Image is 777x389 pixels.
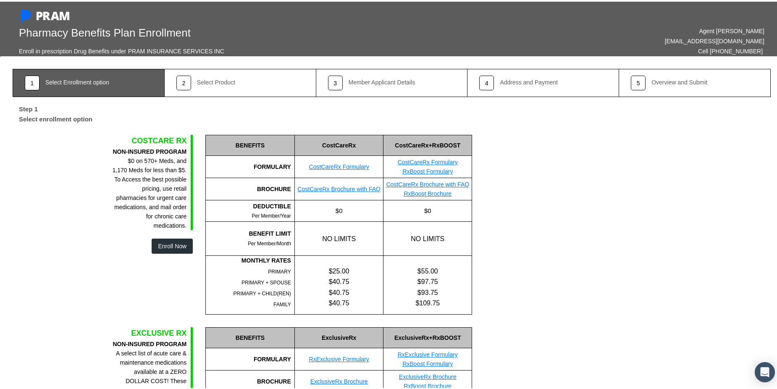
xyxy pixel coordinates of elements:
a: RxExclusive Formulary [309,354,369,361]
div: Address and Payment [500,78,558,84]
div: $97.75 [383,275,472,285]
div: NO LIMITS [294,220,383,254]
div: COSTCARE RX [113,133,187,145]
b: NON-INSURED PROGRAM [113,339,186,346]
div: Open Intercom Messenger [755,360,775,381]
label: Step 1 [13,100,44,113]
div: Agent [PERSON_NAME] [398,24,765,34]
div: BROCHURE [205,176,294,199]
div: CostCareRx+RxBOOST [383,133,472,154]
div: 2 [176,74,191,89]
a: RxBoost Brochure [404,189,451,195]
div: $109.75 [383,296,472,307]
div: FORMULARY [205,347,294,369]
div: BENEFIT LIMIT [206,227,291,237]
div: $40.75 [295,286,383,296]
span: PRIMARY [268,267,291,273]
a: CostCareRx Brochure with FAQ [297,184,381,191]
a: RxBoost Formulary [402,166,453,173]
div: BENEFITS [205,326,294,347]
div: EXCLUSIVE RX [113,326,187,337]
span: PRIMARY + SPOUSE [241,278,291,284]
div: $93.75 [383,286,472,296]
a: CostCareRx Formulary [398,157,458,164]
div: $40.75 [295,296,383,307]
a: ExclusiveRx Brochure [399,372,457,378]
div: FORMULARY [205,154,294,176]
div: NO LIMITS [383,220,472,254]
div: $0 [294,199,383,220]
span: FAMILY [273,300,291,306]
a: RxExclusive Formulary [398,350,458,356]
span: Per Member/Month [248,239,291,245]
div: $55.00 [383,264,472,275]
span: PRIMARY + CHILD(REN) [234,289,291,295]
div: $0 on 570+ Meds, and 1,170 Meds for less than $5. To Access the best possible pricing, use retail... [113,145,187,229]
div: Enroll in prescription Drug Benefits under [19,45,126,55]
div: Member Applicant Details [349,78,415,84]
button: Enroll Now [152,237,193,252]
div: PRAM INSURANCE SERVICES INC [128,45,224,55]
div: $0 [383,199,472,220]
a: CostCareRx Formulary [309,162,369,168]
div: MONTHLY RATES [206,254,291,263]
span: Per Member/Year [252,211,291,217]
div: Select Product [197,78,235,84]
div: 1 [25,74,39,89]
b: NON-INSURED PROGRAM [113,147,186,153]
div: 3 [328,74,343,89]
label: Select enrollment option [13,113,99,125]
div: CostCareRx [294,133,383,154]
img: Pram Partner [19,8,32,22]
div: ExclusiveRx [294,326,383,347]
div: Select Enrollment option [45,78,109,84]
h1: Pharmacy Benefits Plan Enrollment [19,25,386,38]
div: DEDUCTIBLE [206,200,291,209]
div: 4 [479,74,494,89]
div: $40.75 [295,275,383,285]
div: Cell [PHONE_NUMBER] [698,45,763,55]
a: CostCareRx Brochure with FAQ [386,179,469,186]
div: 5 [631,74,646,89]
a: RxBoost Brochure [404,381,451,388]
div: ExclusiveRx+RxBOOST [383,326,472,347]
img: PRAM_20_x_78.png [37,10,69,18]
div: Overview and Submit [651,78,707,84]
div: [EMAIL_ADDRESS][DOMAIN_NAME] [398,34,765,45]
div: $25.00 [295,264,383,275]
div: BENEFITS [205,133,294,154]
a: ExclusiveRx Brochure [310,376,368,383]
a: RxBoost Formulary [402,359,453,365]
